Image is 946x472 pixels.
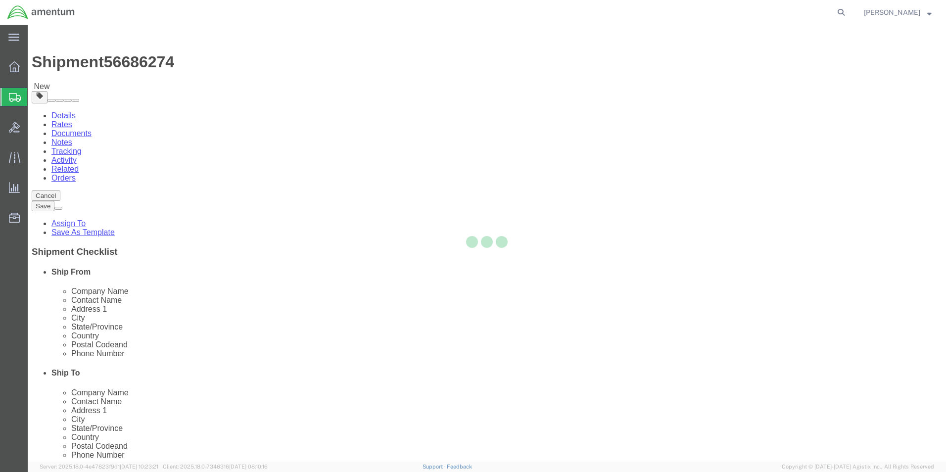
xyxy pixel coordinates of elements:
[40,464,158,470] span: Server: 2025.18.0-4e47823f9d1
[863,6,932,18] button: [PERSON_NAME]
[120,464,158,470] span: [DATE] 10:23:21
[447,464,472,470] a: Feedback
[229,464,268,470] span: [DATE] 08:10:16
[864,7,920,18] span: ADRIAN RODRIGUEZ, JR
[423,464,447,470] a: Support
[7,5,75,20] img: logo
[782,463,934,471] span: Copyright © [DATE]-[DATE] Agistix Inc., All Rights Reserved
[163,464,268,470] span: Client: 2025.18.0-7346316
